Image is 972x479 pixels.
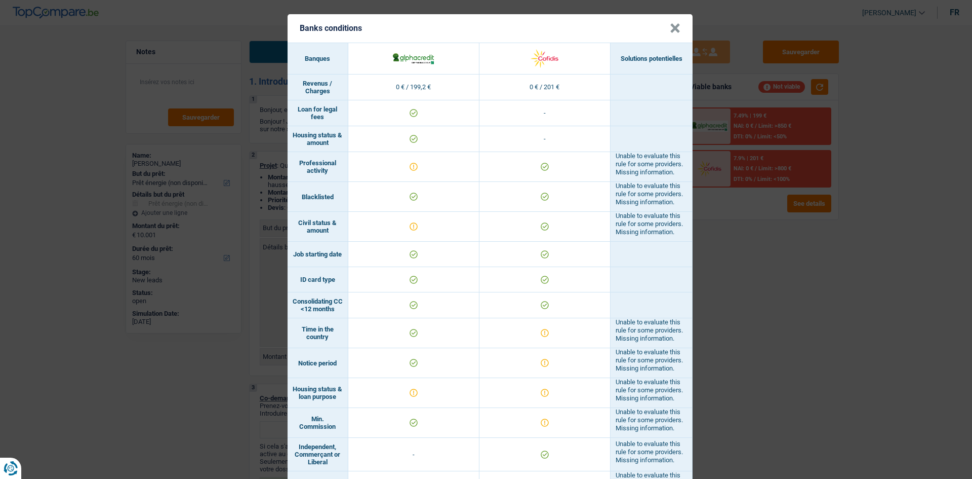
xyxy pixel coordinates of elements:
[288,212,348,242] td: Civil status & amount
[348,438,479,471] td: -
[611,378,693,408] td: Unable to evaluate this rule for some providers. Missing information.
[288,348,348,378] td: Notice period
[611,212,693,242] td: Unable to evaluate this rule for some providers. Missing information.
[611,348,693,378] td: Unable to evaluate this rule for some providers. Missing information.
[288,267,348,292] td: ID card type
[288,43,348,75] th: Banques
[479,75,611,100] td: 0 € / 201 €
[288,378,348,408] td: Housing status & loan purpose
[288,126,348,152] td: Housing status & amount
[611,152,693,182] td: Unable to evaluate this rule for some providers. Missing information.
[288,242,348,267] td: Job starting date
[611,182,693,212] td: Unable to evaluate this rule for some providers. Missing information.
[300,23,362,33] h5: Banks conditions
[288,318,348,348] td: Time in the country
[288,75,348,100] td: Revenus / Charges
[288,182,348,212] td: Blacklisted
[348,75,479,100] td: 0 € / 199,2 €
[392,52,435,65] img: AlphaCredit
[670,23,680,33] button: Close
[523,48,566,69] img: Cofidis
[288,152,348,182] td: Professional activity
[288,292,348,318] td: Consolidating CC <12 months
[288,100,348,126] td: Loan for legal fees
[611,438,693,471] td: Unable to evaluate this rule for some providers. Missing information.
[479,126,611,152] td: -
[288,438,348,471] td: Independent, Commerçant or Liberal
[611,43,693,75] th: Solutions potentielles
[611,318,693,348] td: Unable to evaluate this rule for some providers. Missing information.
[288,408,348,438] td: Min. Commission
[479,100,611,126] td: -
[611,408,693,438] td: Unable to evaluate this rule for some providers. Missing information.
